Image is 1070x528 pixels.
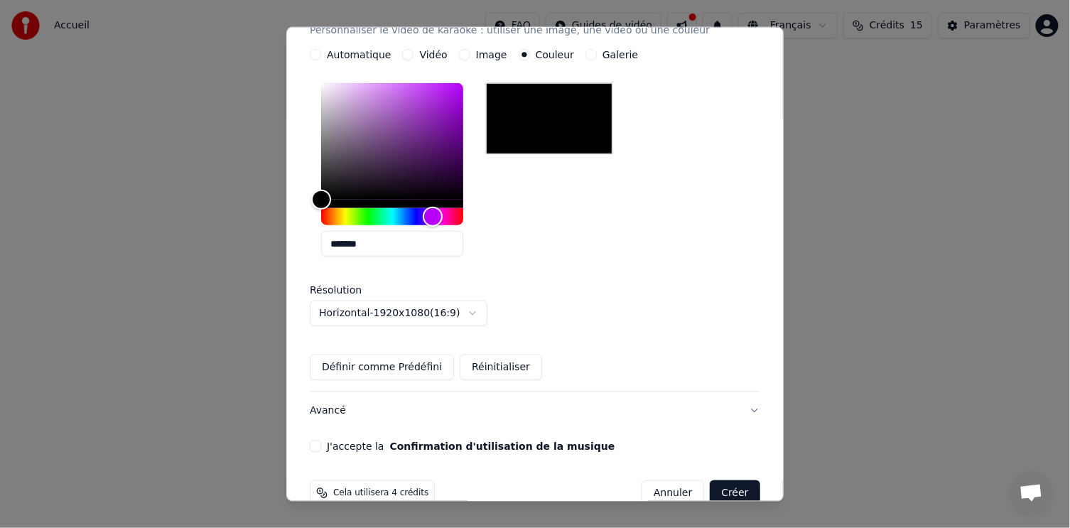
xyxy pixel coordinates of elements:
[420,50,448,60] label: Vidéo
[321,83,463,200] div: Color
[310,23,710,38] p: Personnaliser le vidéo de karaoké : utiliser une image, une vidéo ou une couleur
[536,50,574,60] label: Couleur
[390,441,615,451] button: J'accepte la
[310,392,760,429] button: Avancé
[310,49,760,392] div: VidéoPersonnaliser le vidéo de karaoké : utiliser une image, une vidéo ou une couleur
[310,355,454,380] button: Définir comme Prédéfini
[642,480,704,506] button: Annuler
[333,487,428,499] span: Cela utilisera 4 crédits
[602,50,638,60] label: Galerie
[327,50,391,60] label: Automatique
[460,355,542,380] button: Réinitialiser
[710,480,760,506] button: Créer
[321,208,463,225] div: Hue
[476,50,507,60] label: Image
[310,285,452,295] label: Résolution
[327,441,615,451] label: J'accepte la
